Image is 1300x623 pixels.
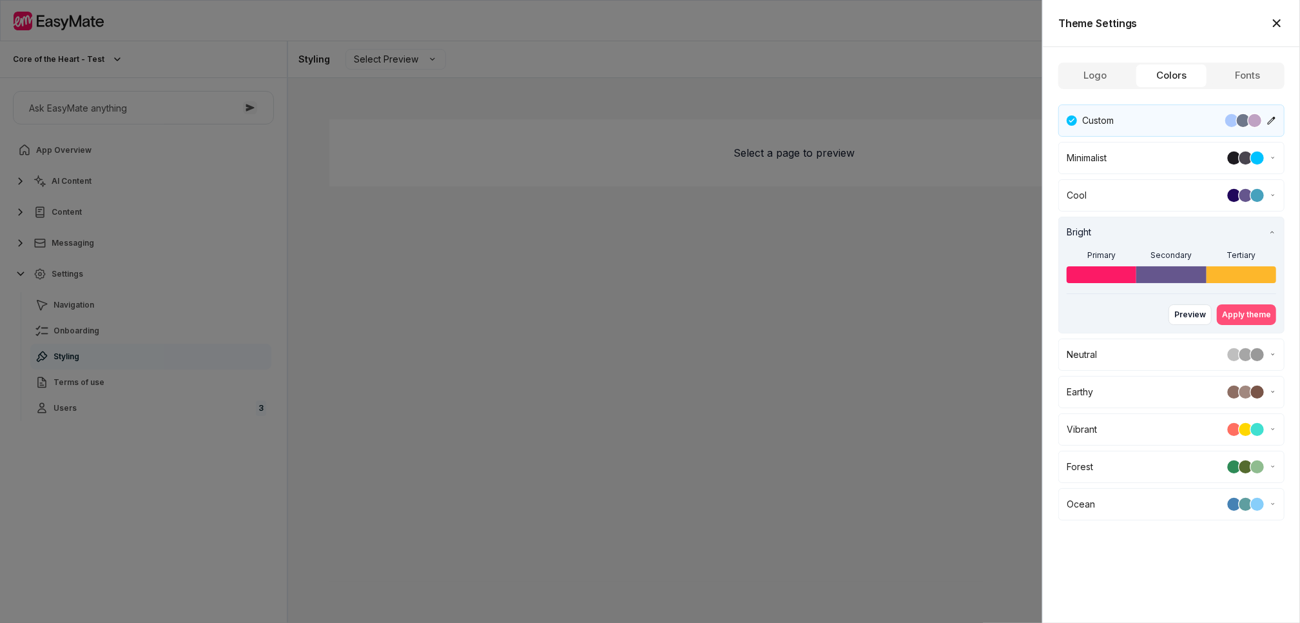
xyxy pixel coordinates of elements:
svg: Three overlapping circles in purple and blue tones [1222,347,1270,362]
p: Secondary [1136,250,1206,261]
button: Preview [1169,304,1212,325]
p: Tertiary [1207,250,1276,261]
button: Logo [1060,64,1130,88]
p: forest [1067,460,1093,474]
button: Fonts [1212,64,1283,88]
p: minimalist [1067,151,1107,165]
button: Colors [1136,64,1207,88]
svg: Three overlapping circles in purple and blue tones [1222,459,1270,475]
h2: Theme Settings [1058,15,1138,31]
svg: Three overlapping circles in purple and blue tones [1222,150,1270,166]
p: ocean [1067,497,1095,511]
p: vibrant [1067,422,1097,437]
svg: Three overlapping circles in purple and blue tones [1222,384,1270,400]
svg: Three overlapping circles in purple and blue tones [1222,188,1270,203]
svg: Three overlapping circles in purple and blue tones [1219,113,1267,128]
svg: Three overlapping circles in purple and blue tones [1222,497,1270,512]
button: Apply theme [1217,304,1276,325]
p: Custom [1082,113,1114,128]
p: neutral [1067,348,1097,362]
p: Primary [1067,250,1136,261]
svg: Three overlapping circles in purple and blue tones [1222,422,1270,437]
p: earthy [1067,385,1093,399]
p: bright [1067,225,1091,239]
p: cool [1067,188,1087,203]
